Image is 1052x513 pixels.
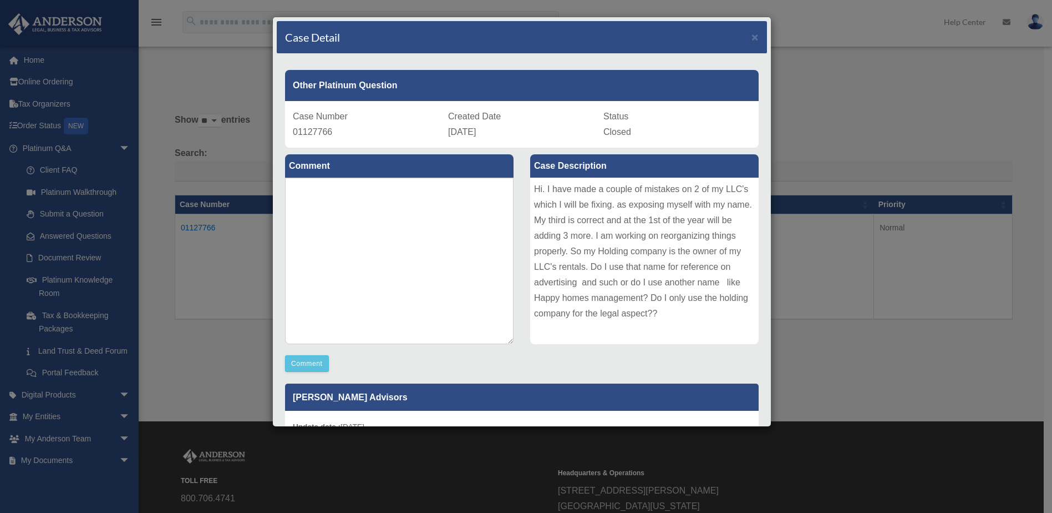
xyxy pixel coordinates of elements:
b: Update date : [293,423,340,431]
span: Status [603,112,628,121]
span: [DATE] [448,127,476,137]
small: [DATE] [293,423,364,431]
h4: Case Detail [285,29,340,45]
p: [PERSON_NAME] Advisors [285,384,759,411]
button: Comment [285,355,329,372]
span: × [751,31,759,43]
span: Closed [603,127,631,137]
div: Hi. I have made a couple of mistakes on 2 of my LLC's which I will be fixing. as exposing myself ... [530,178,759,344]
span: Case Number [293,112,348,121]
span: 01127766 [293,127,332,137]
label: Case Description [530,154,759,178]
div: Other Platinum Question [285,70,759,101]
button: Close [751,31,759,43]
label: Comment [285,154,514,178]
span: Created Date [448,112,501,121]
